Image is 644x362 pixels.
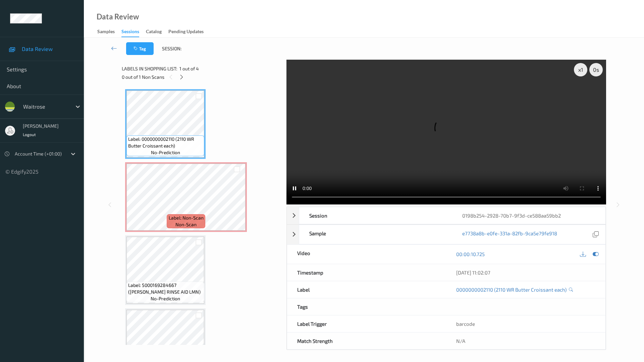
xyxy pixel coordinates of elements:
[452,207,605,224] div: 0198b254-2928-70b7-9f3d-ce588aa59bb2
[122,65,177,72] span: Labels in shopping list:
[128,136,203,149] span: Label: 0000000002110 (2110 WR Butter Croissant each)
[146,27,168,37] a: Catalog
[162,45,181,52] span: Session:
[287,245,446,264] div: Video
[122,73,282,81] div: 0 out of 1 Non Scans
[287,207,606,224] div: Session0198b254-2928-70b7-9f3d-ce588aa59bb2
[462,230,557,239] a: e7738a8b-e0fe-331a-82fb-9ca5e79fe918
[97,13,139,20] div: Data Review
[299,225,452,244] div: Sample
[287,298,446,315] div: Tags
[168,27,210,37] a: Pending Updates
[574,63,587,76] div: x 1
[126,42,154,55] button: Tag
[299,207,452,224] div: Session
[179,65,199,72] span: 1 out of 4
[456,251,485,257] a: 00:00:10.725
[446,315,605,332] div: barcode
[151,295,180,302] span: no-prediction
[97,28,115,37] div: Samples
[169,215,204,221] span: Label: Non-Scan
[287,281,446,298] div: Label
[121,27,146,37] a: Sessions
[287,264,446,281] div: Timestamp
[456,286,567,293] a: 0000000002110 (2110 WR Butter Croissant each)
[151,149,180,156] span: no-prediction
[128,282,203,295] span: Label: 5000169284667 ([PERSON_NAME] RINSE AID LMN)
[287,315,446,332] div: Label Trigger
[446,333,605,349] div: N/A
[287,333,446,349] div: Match Strength
[287,225,606,244] div: Samplee7738a8b-e0fe-331a-82fb-9ca5e79fe918
[97,27,121,37] a: Samples
[168,28,204,37] div: Pending Updates
[456,269,595,276] div: [DATE] 11:02:07
[589,63,603,76] div: 0 s
[146,28,162,37] div: Catalog
[175,221,197,228] span: non-scan
[121,28,139,37] div: Sessions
